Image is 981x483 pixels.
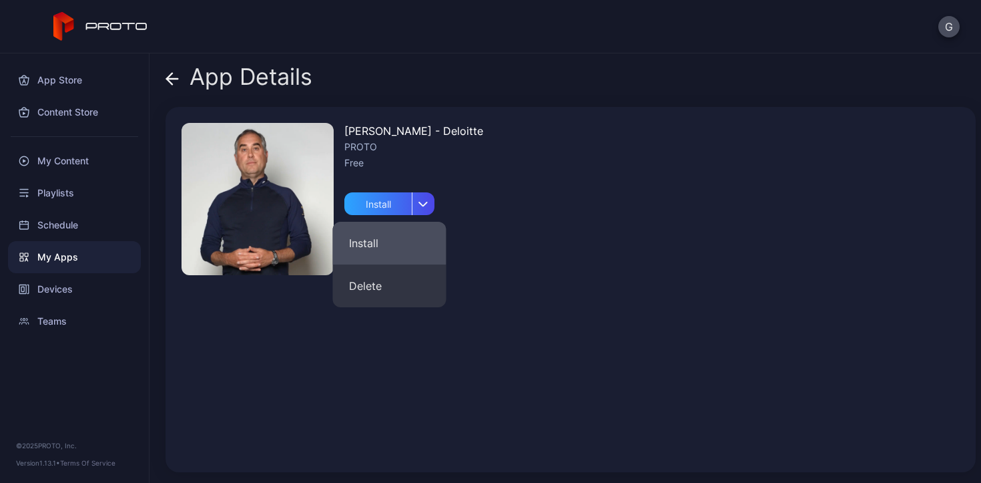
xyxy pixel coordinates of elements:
[344,139,483,155] div: PROTO
[16,440,133,451] div: © 2025 PROTO, Inc.
[8,96,141,128] a: Content Store
[333,222,446,265] button: Install
[8,273,141,305] a: Devices
[166,64,312,96] div: App Details
[344,192,412,215] div: Install
[8,241,141,273] a: My Apps
[8,305,141,337] a: Teams
[8,64,141,96] a: App Store
[8,177,141,209] a: Playlists
[344,155,483,171] div: Free
[333,265,446,307] button: Delete
[60,459,115,467] a: Terms Of Service
[938,16,960,37] button: G
[16,459,60,467] span: Version 1.13.1 •
[8,145,141,177] a: My Content
[344,187,434,215] button: Install
[8,209,141,241] a: Schedule
[344,123,483,139] div: [PERSON_NAME] - Deloitte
